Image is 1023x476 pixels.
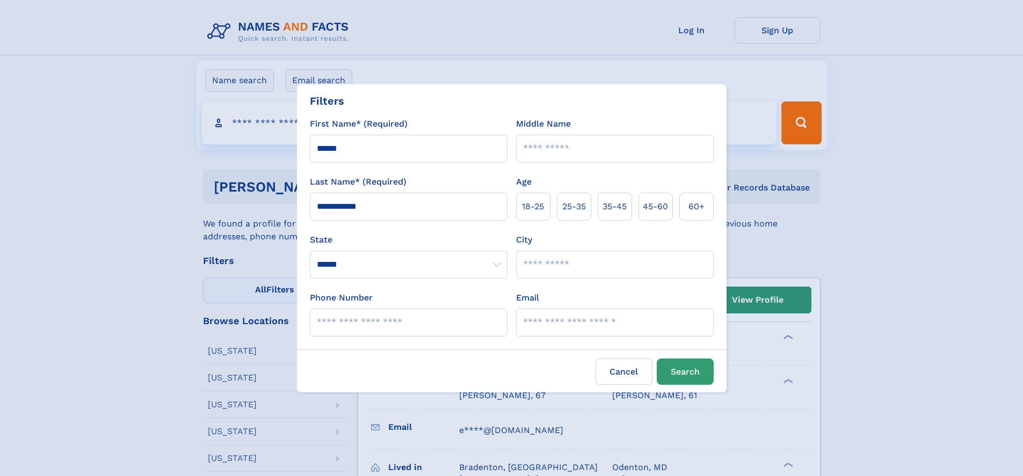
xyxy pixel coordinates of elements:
[596,358,652,385] label: Cancel
[657,358,714,385] button: Search
[643,200,668,213] span: 45‑60
[562,200,586,213] span: 25‑35
[516,175,532,188] label: Age
[522,200,544,213] span: 18‑25
[603,200,627,213] span: 35‑45
[310,233,507,246] label: State
[516,233,532,246] label: City
[310,291,373,304] label: Phone Number
[516,291,539,304] label: Email
[310,175,407,188] label: Last Name* (Required)
[310,118,408,130] label: First Name* (Required)
[310,93,344,109] div: Filters
[688,200,705,213] span: 60+
[516,118,571,130] label: Middle Name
